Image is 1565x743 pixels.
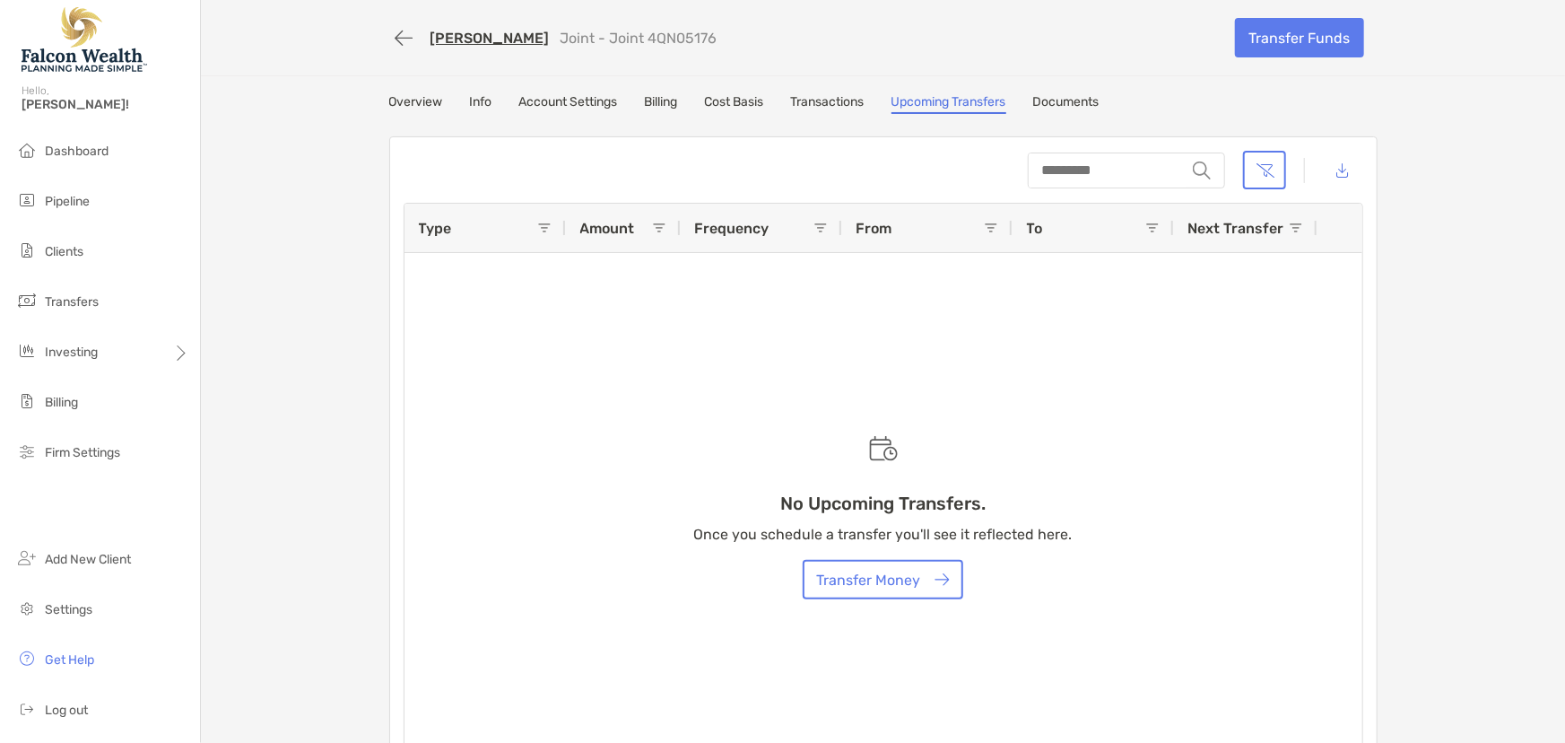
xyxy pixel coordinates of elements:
span: Settings [45,602,92,617]
img: investing icon [16,340,38,362]
img: Empty state scheduled [869,436,898,461]
img: get-help icon [16,648,38,669]
a: Transactions [791,94,865,114]
span: Firm Settings [45,445,120,460]
span: Investing [45,345,98,360]
span: Pipeline [45,194,90,209]
img: button icon [935,573,950,587]
a: Info [470,94,492,114]
a: Upcoming Transfers [891,94,1006,114]
img: pipeline icon [16,189,38,211]
p: Once you schedule a transfer you'll see it reflected here. [694,523,1073,546]
p: Joint - Joint 4QN05176 [561,30,717,47]
h3: No Upcoming Transfers. [780,493,986,514]
span: Add New Client [45,552,131,567]
img: firm-settings icon [16,441,38,462]
span: Clients [45,244,83,259]
span: Log out [45,703,88,718]
img: logout icon [16,698,38,720]
span: [PERSON_NAME]! [22,97,189,112]
span: Dashboard [45,144,109,159]
img: Falcon Wealth Planning Logo [22,7,147,72]
a: Documents [1033,94,1100,114]
a: [PERSON_NAME] [430,30,550,47]
img: clients icon [16,240,38,261]
a: Overview [389,94,443,114]
span: Billing [45,395,78,410]
a: Account Settings [519,94,618,114]
a: Billing [645,94,678,114]
img: input icon [1193,162,1211,179]
a: Cost Basis [705,94,764,114]
img: dashboard icon [16,139,38,161]
a: Transfer Funds [1235,18,1364,57]
button: Clear filters [1243,151,1286,189]
span: Get Help [45,652,94,668]
img: billing icon [16,390,38,412]
img: add_new_client icon [16,547,38,569]
img: transfers icon [16,290,38,311]
span: Transfers [45,294,99,310]
button: Transfer Money [803,560,963,599]
img: settings icon [16,598,38,619]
